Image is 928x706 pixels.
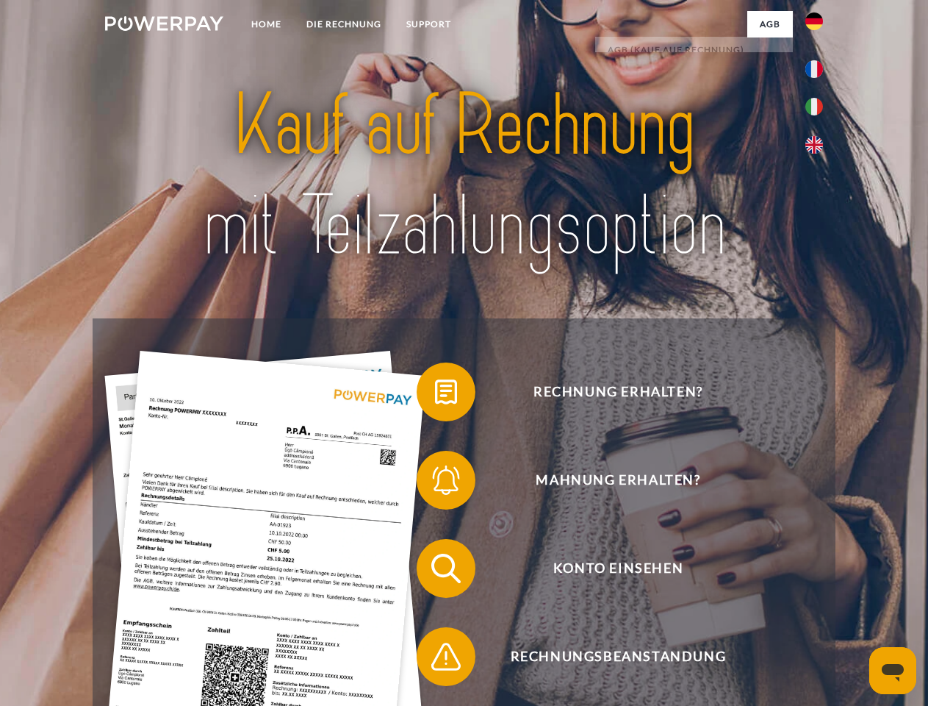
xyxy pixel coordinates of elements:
[105,16,223,31] img: logo-powerpay-white.svg
[438,451,798,510] span: Mahnung erhalten?
[294,11,394,38] a: DIE RECHNUNG
[417,627,799,686] button: Rechnungsbeanstandung
[417,363,799,421] button: Rechnung erhalten?
[428,638,464,675] img: qb_warning.svg
[805,98,823,115] img: it
[805,136,823,154] img: en
[417,539,799,598] button: Konto einsehen
[417,451,799,510] button: Mahnung erhalten?
[438,539,798,598] span: Konto einsehen
[239,11,294,38] a: Home
[438,363,798,421] span: Rechnung erhalten?
[428,462,464,499] img: qb_bell.svg
[140,71,788,282] img: title-powerpay_de.svg
[595,37,793,63] a: AGB (Kauf auf Rechnung)
[805,60,823,78] img: fr
[805,13,823,30] img: de
[438,627,798,686] span: Rechnungsbeanstandung
[869,647,916,694] iframe: Schaltfläche zum Öffnen des Messaging-Fensters
[747,11,793,38] a: agb
[428,374,464,410] img: qb_bill.svg
[394,11,464,38] a: SUPPORT
[428,550,464,587] img: qb_search.svg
